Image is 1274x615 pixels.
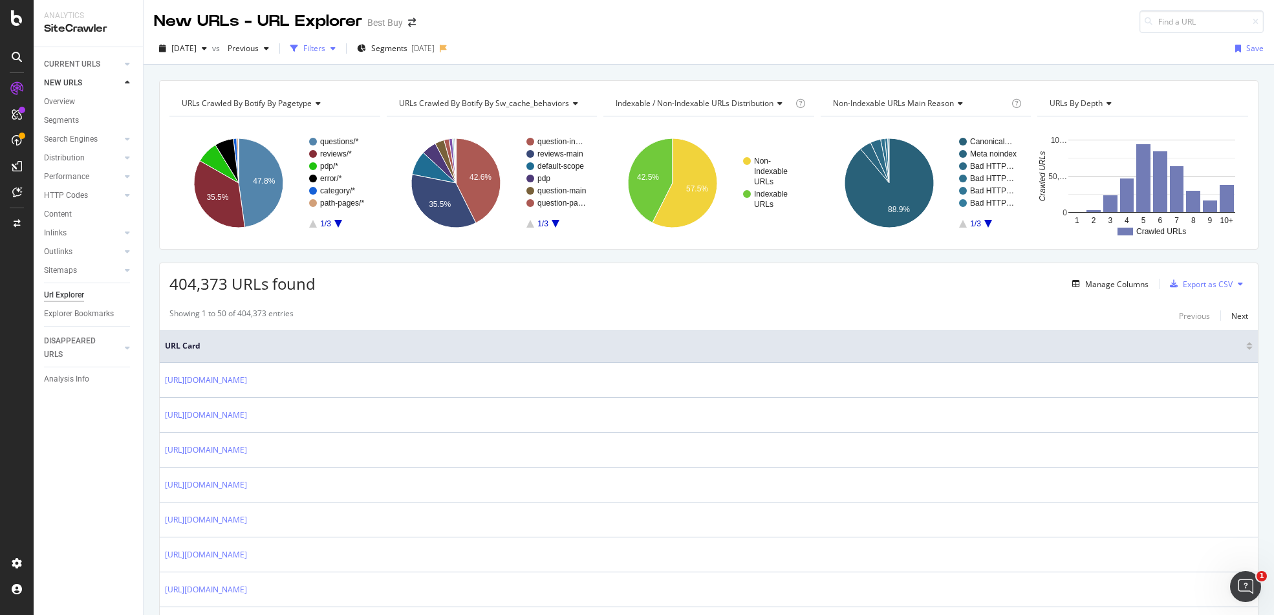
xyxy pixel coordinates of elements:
button: Segments[DATE] [352,38,440,59]
text: question-pa… [537,199,586,208]
a: Search Engines [44,133,121,146]
button: Previous [222,38,274,59]
h4: URLs by Depth [1047,93,1236,114]
text: Non- [754,156,771,166]
text: Meta noindex [970,149,1017,158]
text: 42.5% [637,173,659,182]
a: Content [44,208,134,221]
svg: A chart. [821,127,1029,239]
svg: A chart. [387,127,598,239]
div: Best Buy [367,16,403,29]
a: HTTP Codes [44,189,121,202]
text: URLs [754,200,773,209]
text: 9 [1208,216,1213,225]
text: URLs [754,177,773,186]
text: 1/3 [320,219,331,228]
text: 57.5% [686,184,708,193]
div: [DATE] [411,43,435,54]
h4: URLs Crawled By Botify By sw_cache_behaviors [396,93,588,114]
text: 42.6% [470,173,491,182]
span: Previous [222,43,259,54]
div: Url Explorer [44,288,84,302]
svg: A chart. [169,127,380,239]
a: [URL][DOMAIN_NAME] [165,374,247,387]
a: Performance [44,170,121,184]
text: 10… [1051,136,1067,145]
button: Manage Columns [1067,276,1149,292]
a: CURRENT URLS [44,58,121,71]
text: 8 [1191,216,1196,225]
text: Crawled URLs [1039,151,1048,201]
div: Overview [44,95,75,109]
a: Url Explorer [44,288,134,302]
a: Outlinks [44,245,121,259]
text: Indexable [754,189,788,199]
a: NEW URLS [44,76,121,90]
div: DISAPPEARED URLS [44,334,109,361]
a: [URL][DOMAIN_NAME] [165,583,247,596]
text: 1 [1075,216,1079,225]
button: Filters [285,38,341,59]
text: pdp [537,174,550,183]
div: CURRENT URLS [44,58,100,71]
text: Bad HTTP… [970,186,1014,195]
div: NEW URLS [44,76,82,90]
a: Inlinks [44,226,121,240]
div: A chart. [603,127,814,239]
text: pdp/* [320,162,338,171]
span: 1 [1257,571,1267,581]
text: question-main [537,186,586,195]
div: Previous [1179,310,1210,321]
a: [URL][DOMAIN_NAME] [165,548,247,561]
span: URLs by Depth [1050,98,1103,109]
a: [URL][DOMAIN_NAME] [165,444,247,457]
div: Save [1246,43,1264,54]
a: Analysis Info [44,372,134,386]
span: 404,373 URLs found [169,273,316,294]
a: Distribution [44,151,121,165]
div: New URLs - URL Explorer [154,10,362,32]
a: Overview [44,95,134,109]
div: Content [44,208,72,221]
text: 35.5% [429,200,451,209]
text: Canonical… [970,137,1012,146]
div: Performance [44,170,89,184]
text: category/* [320,186,355,195]
text: reviews-main [537,149,583,158]
text: question-in… [537,137,583,146]
text: 35.5% [206,193,228,202]
text: error/* [320,174,342,183]
text: Indexable [754,167,788,176]
div: Outlinks [44,245,72,259]
span: Non-Indexable URLs Main Reason [833,98,954,109]
span: Indexable / Non-Indexable URLs distribution [616,98,773,109]
button: Next [1231,308,1248,323]
a: [URL][DOMAIN_NAME] [165,479,247,491]
text: 47.8% [253,177,275,186]
text: default-scope [537,162,584,171]
span: URLs Crawled By Botify By pagetype [182,98,312,109]
input: Find a URL [1139,10,1264,33]
div: SiteCrawler [44,21,133,36]
button: Export as CSV [1165,274,1233,294]
text: Bad HTTP… [970,174,1014,183]
div: Manage Columns [1085,279,1149,290]
button: Previous [1179,308,1210,323]
svg: A chart. [1037,127,1246,239]
span: URLs Crawled By Botify By sw_cache_behaviors [399,98,569,109]
div: Explorer Bookmarks [44,307,114,321]
div: Export as CSV [1183,279,1233,290]
div: Filters [303,43,325,54]
text: 10+ [1220,216,1233,225]
div: HTTP Codes [44,189,88,202]
a: Explorer Bookmarks [44,307,134,321]
text: Bad HTTP… [970,199,1014,208]
div: Showing 1 to 50 of 404,373 entries [169,308,294,323]
div: Sitemaps [44,264,77,277]
a: Sitemaps [44,264,121,277]
div: Analysis Info [44,372,89,386]
text: 0 [1063,208,1068,217]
